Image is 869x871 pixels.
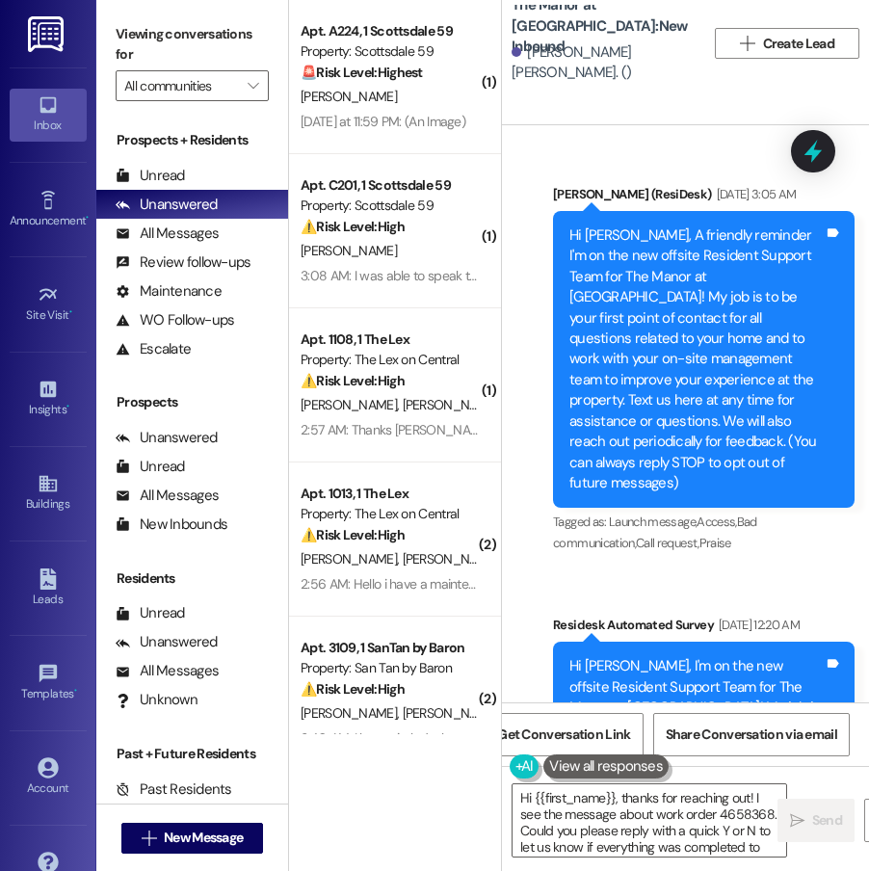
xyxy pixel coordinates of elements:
[10,467,87,519] a: Buildings
[142,831,156,846] i: 
[69,305,72,319] span: •
[609,514,697,530] span: Launch message ,
[301,350,479,370] div: Property: The Lex on Central
[116,632,218,652] div: Unanswered
[116,166,185,186] div: Unread
[697,514,736,530] span: Access ,
[10,657,87,709] a: Templates •
[96,130,288,150] div: Prospects + Residents
[10,89,87,141] a: Inbox
[403,704,499,722] span: [PERSON_NAME]
[553,508,855,557] div: Tagged as:
[301,196,479,216] div: Property: Scottsdale 59
[116,195,218,215] div: Unanswered
[116,19,269,70] label: Viewing conversations for
[301,704,403,722] span: [PERSON_NAME]
[116,603,185,623] div: Unread
[121,823,264,854] button: New Message
[715,28,859,59] button: Create Lead
[116,339,191,359] div: Escalate
[248,78,258,93] i: 
[66,400,69,413] span: •
[301,218,405,235] strong: ⚠️ Risk Level: High
[116,690,197,710] div: Unknown
[116,486,219,506] div: All Messages
[301,372,405,389] strong: ⚠️ Risk Level: High
[301,504,479,524] div: Property: The Lex on Central
[512,42,691,84] div: [PERSON_NAME] [PERSON_NAME]. ()
[569,225,824,493] div: Hi [PERSON_NAME], A friendly reminder I'm on the new offsite Resident Support Team for The Manor ...
[116,661,219,681] div: All Messages
[301,88,397,105] span: [PERSON_NAME]
[513,784,786,857] textarea: Hi {{first_name}}, thanks for reaching out! I see the message about work order 4658368. Could you...
[28,16,67,52] img: ResiDesk Logo
[116,515,227,535] div: New Inbounds
[712,184,797,204] div: [DATE] 3:05 AM
[666,725,837,745] span: Share Conversation via email
[301,550,403,567] span: [PERSON_NAME]
[301,484,479,504] div: Apt. 1013, 1 The Lex
[124,70,238,101] input: All communities
[301,41,479,62] div: Property: Scottsdale 59
[812,810,842,831] span: Send
[403,550,598,567] span: [PERSON_NAME] [PERSON_NAME]
[497,725,630,745] span: Get Conversation Link
[96,392,288,412] div: Prospects
[790,813,804,829] i: 
[301,21,479,41] div: Apt. A224, 1 Scottsdale 59
[301,64,423,81] strong: 🚨 Risk Level: Highest
[301,242,397,259] span: [PERSON_NAME]
[740,36,754,51] i: 
[10,373,87,425] a: Insights •
[10,752,87,804] a: Account
[301,175,479,196] div: Apt. C201, 1 Scottsdale 59
[96,568,288,589] div: Residents
[10,278,87,330] a: Site Visit •
[301,638,479,658] div: Apt. 3109, 1 SanTan by Baron
[116,281,222,302] div: Maintenance
[553,514,757,550] span: Bad communication ,
[301,113,465,130] div: [DATE] at 11:59 PM: (An Image)
[301,658,479,678] div: Property: San Tan by Baron
[116,252,250,273] div: Review follow-ups
[96,744,288,764] div: Past + Future Residents
[164,828,243,848] span: New Message
[10,563,87,615] a: Leads
[74,684,77,698] span: •
[763,34,834,54] span: Create Lead
[569,656,824,842] div: Hi [PERSON_NAME], I'm on the new offsite Resident Support Team for The Manor at [GEOGRAPHIC_DATA]...
[116,310,234,330] div: WO Follow-ups
[636,535,699,551] span: Call request ,
[86,211,89,224] span: •
[301,526,405,543] strong: ⚠️ Risk Level: High
[301,396,403,413] span: [PERSON_NAME]
[301,575,837,593] div: 2:56 AM: Hello i have a maintenance issue, the shower in my bathtub only gets hot and not cold.
[777,799,855,842] button: Send
[301,680,405,698] strong: ⚠️ Risk Level: High
[403,396,598,413] span: [PERSON_NAME] [PERSON_NAME]
[485,713,643,756] button: Get Conversation Link
[553,184,855,211] div: [PERSON_NAME] (ResiDesk)
[116,779,232,800] div: Past Residents
[699,535,731,551] span: Praise
[714,615,800,635] div: [DATE] 12:20 AM
[553,615,855,642] div: Residesk Automated Survey
[301,330,479,350] div: Apt. 1108, 1 The Lex
[653,713,850,756] button: Share Conversation via email
[116,457,185,477] div: Unread
[116,224,219,244] div: All Messages
[116,428,218,448] div: Unanswered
